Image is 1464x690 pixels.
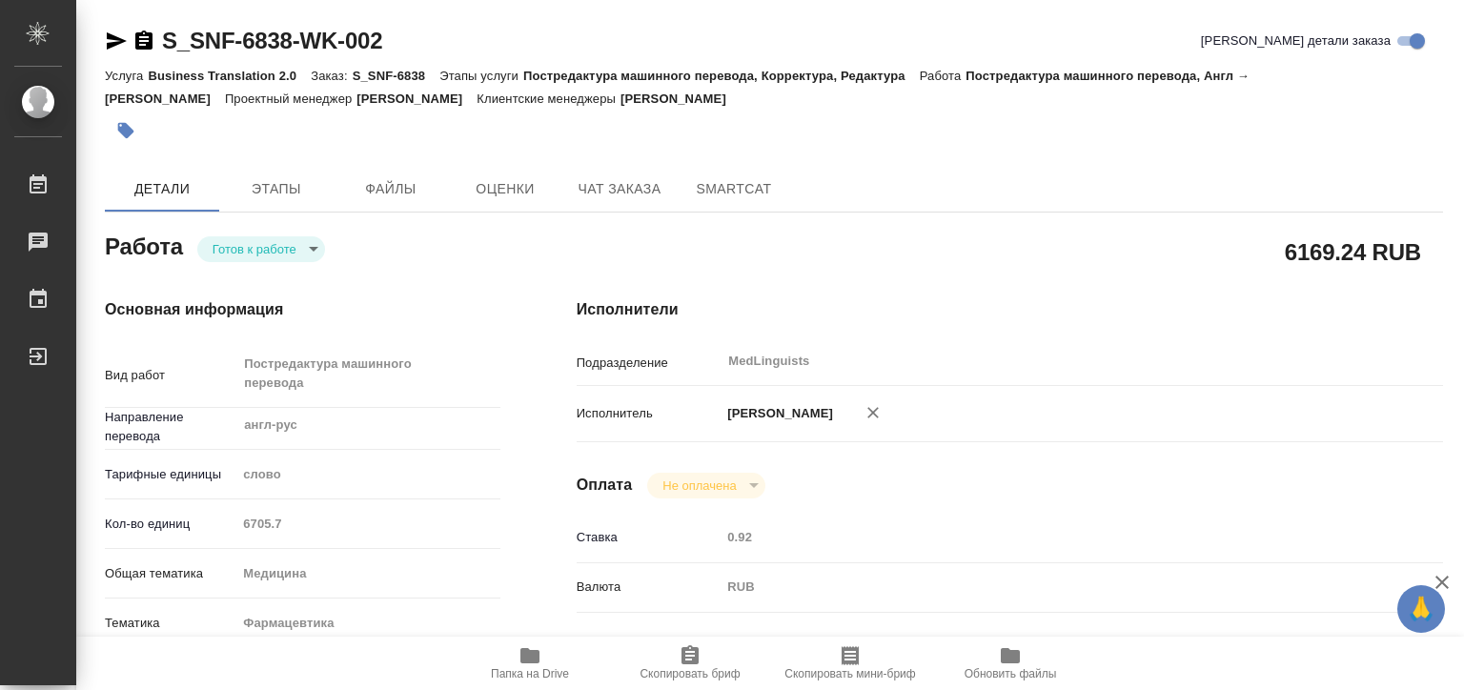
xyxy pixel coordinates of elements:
p: Кол-во единиц [105,515,236,534]
div: Готов к работе [197,236,325,262]
p: Business Translation 2.0 [148,69,311,83]
p: [PERSON_NAME] [620,91,741,106]
button: Скопировать бриф [610,637,770,690]
p: [PERSON_NAME] [721,404,833,423]
span: Папка на Drive [491,667,569,680]
p: Услуга [105,69,148,83]
input: Пустое поле [236,510,499,538]
h4: Исполнители [577,298,1443,321]
p: Заказ: [311,69,352,83]
p: Вид работ [105,366,236,385]
button: 🙏 [1397,585,1445,633]
p: Ставка [577,528,722,547]
span: Чат заказа [574,177,665,201]
h2: 6169.24 RUB [1285,235,1421,268]
button: Добавить тэг [105,110,147,152]
span: Скопировать бриф [640,667,740,680]
p: Этапы услуги [439,69,523,83]
button: Готов к работе [207,241,302,257]
span: Этапы [231,177,322,201]
span: Детали [116,177,208,201]
button: Скопировать мини-бриф [770,637,930,690]
button: Обновить файлы [930,637,1090,690]
span: [PERSON_NAME] детали заказа [1201,31,1391,51]
span: Скопировать мини-бриф [784,667,915,680]
p: Работа [920,69,966,83]
button: Скопировать ссылку [132,30,155,52]
span: 🙏 [1405,589,1437,629]
p: S_SNF-6838 [353,69,440,83]
a: S_SNF-6838-WK-002 [162,28,382,53]
p: Клиентские менеджеры [477,91,620,106]
div: RUB [721,571,1371,603]
button: Не оплачена [657,477,742,494]
div: Фармацевтика [236,607,499,639]
div: Медицина [236,558,499,590]
h4: Основная информация [105,298,500,321]
h4: Оплата [577,474,633,497]
p: Подразделение [577,354,722,373]
p: Проектный менеджер [225,91,356,106]
span: Оценки [459,177,551,201]
p: Общая тематика [105,564,236,583]
p: Тематика [105,614,236,633]
input: Пустое поле [721,523,1371,551]
div: слово [236,458,499,491]
span: Обновить файлы [965,667,1057,680]
p: Постредактура машинного перевода, Корректура, Редактура [523,69,920,83]
button: Папка на Drive [450,637,610,690]
p: Тарифные единицы [105,465,236,484]
p: Валюта [577,578,722,597]
h2: Работа [105,228,183,262]
div: Готов к работе [647,473,764,498]
button: Удалить исполнителя [852,392,894,434]
p: [PERSON_NAME] [356,91,477,106]
span: Файлы [345,177,437,201]
span: SmartCat [688,177,780,201]
button: Скопировать ссылку для ЯМессенджера [105,30,128,52]
p: Направление перевода [105,408,236,446]
p: Исполнитель [577,404,722,423]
